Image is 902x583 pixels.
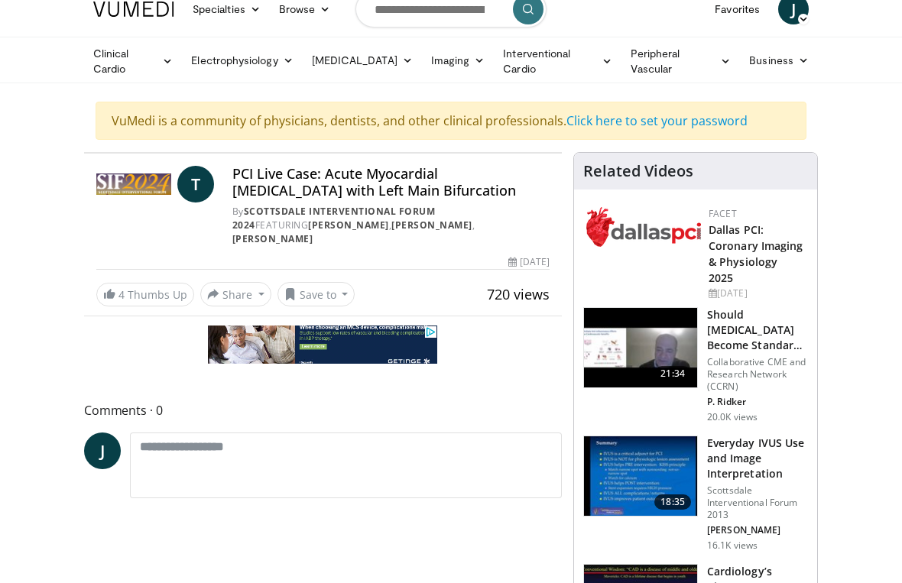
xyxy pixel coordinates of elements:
div: [DATE] [709,287,805,300]
p: P. Ridker [707,396,808,408]
span: 720 views [487,285,550,303]
p: 16.1K views [707,539,758,552]
a: Scottsdale Interventional Forum 2024 [232,205,436,232]
a: Business [740,45,818,76]
div: VuMedi is a community of physicians, dentists, and other clinical professionals. [96,102,806,140]
a: 18:35 Everyday IVUS Use and Image Interpretation Scottsdale Interventional Forum 2013 [PERSON_NAM... [583,436,808,552]
a: 4 Thumbs Up [96,283,194,306]
p: 20.0K views [707,411,758,423]
button: Share [200,282,271,306]
a: Dallas PCI: Coronary Imaging & Physiology 2025 [709,222,803,285]
span: Comments 0 [84,400,562,420]
a: [MEDICAL_DATA] [303,45,422,76]
h3: Everyday IVUS Use and Image Interpretation [707,436,808,481]
button: Save to [277,282,355,306]
span: 4 [118,287,125,302]
a: FACET [709,207,737,220]
h4: PCI Live Case: Acute Myocardial [MEDICAL_DATA] with Left Main Bifurcation [232,166,550,199]
a: Interventional Cardio [494,46,621,76]
a: [PERSON_NAME] [391,219,472,232]
span: 18:35 [654,494,691,510]
img: eb63832d-2f75-457d-8c1a-bbdc90eb409c.150x105_q85_crop-smart_upscale.jpg [584,308,697,387]
a: Electrophysiology [182,45,302,76]
img: VuMedi Logo [93,2,174,17]
span: 21:34 [654,366,691,381]
h4: Related Videos [583,162,693,180]
a: Clinical Cardio [84,46,182,76]
img: 939357b5-304e-4393-95de-08c51a3c5e2a.png.150x105_q85_autocrop_double_scale_upscale_version-0.2.png [586,207,701,247]
h3: Should [MEDICAL_DATA] Become Standard Therapy for CAD? [707,307,808,353]
p: [PERSON_NAME] [707,524,808,536]
img: Scottsdale Interventional Forum 2024 [96,166,171,202]
a: T [177,166,214,202]
div: [DATE] [508,255,550,269]
a: 21:34 Should [MEDICAL_DATA] Become Standard Therapy for CAD? Collaborative CME and Research Netwo... [583,307,808,423]
a: [PERSON_NAME] [308,219,389,232]
a: [PERSON_NAME] [232,232,313,245]
p: Scottsdale Interventional Forum 2013 [707,484,808,521]
a: Click here to set your password [566,112,748,129]
a: J [84,432,121,469]
p: Collaborative CME and Research Network (CCRN) [707,356,808,393]
iframe: Advertisement [208,326,437,364]
img: dTBemQywLidgNXR34xMDoxOjA4MTsiGN.150x105_q85_crop-smart_upscale.jpg [584,436,697,516]
div: By FEATURING , , [232,205,550,246]
a: Imaging [422,45,495,76]
a: Peripheral Vascular [621,46,740,76]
